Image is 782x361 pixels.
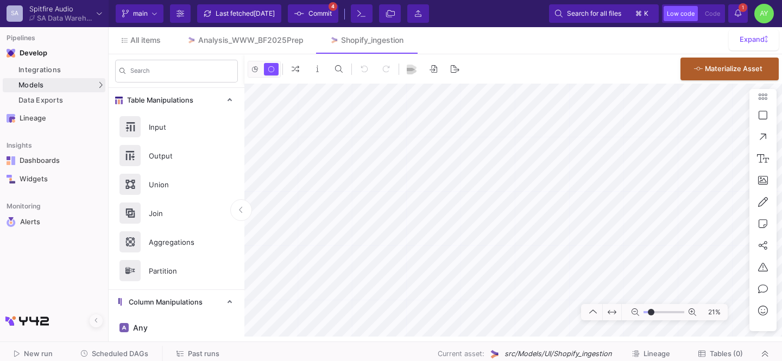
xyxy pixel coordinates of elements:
[24,350,53,358] span: New run
[116,4,163,23] button: main
[109,227,244,256] button: Aggregations
[3,152,105,169] a: Navigation iconDashboards
[18,81,44,90] span: Models
[133,5,148,22] span: main
[7,5,23,22] div: SA
[20,217,91,227] div: Alerts
[667,10,695,17] span: Low code
[341,36,403,45] div: Shopify_ingestion
[7,114,15,123] img: Navigation icon
[644,7,648,20] span: k
[489,349,500,360] img: UI Model
[142,234,217,250] div: Aggregations
[142,205,217,221] div: Join
[7,217,16,227] img: Navigation icon
[109,199,244,227] button: Join
[710,350,743,358] span: Tables (0)
[3,170,105,188] a: Navigation iconWidgets
[18,96,103,105] div: Data Exports
[754,4,774,23] div: AY
[18,66,103,74] div: Integrations
[109,290,244,314] mat-expansion-panel-header: Column Manipulations
[198,36,304,45] div: Analysis_WWW_BF2025Prep
[3,110,105,127] a: Navigation iconLineage
[187,36,196,45] img: Tab icon
[751,4,774,23] button: AY
[739,3,747,12] span: 1
[124,298,203,307] span: Column Manipulations
[680,58,779,80] button: Materialize Asset
[130,36,161,45] span: All items
[92,350,148,358] span: Scheduled DAGs
[20,49,36,58] div: Develop
[123,96,193,105] span: Table Manipulations
[20,114,90,123] div: Lineage
[7,49,15,58] img: Navigation icon
[567,5,621,22] span: Search for all files
[142,119,217,135] div: Input
[7,175,15,183] img: Navigation icon
[20,175,90,183] div: Widgets
[308,5,332,22] span: Commit
[635,7,642,20] span: ⌘
[3,63,105,77] a: Integrations
[130,69,234,77] input: Search
[728,4,748,23] button: 1
[131,324,148,332] span: Any
[330,36,339,45] img: Tab icon
[188,350,219,358] span: Past runs
[109,112,244,289] div: Table Manipulations
[7,156,15,165] img: Navigation icon
[109,170,244,199] button: Union
[109,112,244,141] button: Input
[702,6,723,21] button: Code
[109,256,244,285] button: Partition
[438,349,484,359] span: Current asset:
[504,349,611,359] span: src/Models/UI/Shopify_ingestion
[142,148,217,164] div: Output
[3,213,105,231] a: Navigation iconAlerts
[29,5,92,12] div: Spitfire Audio
[37,15,92,22] div: SA Data Warehouse
[632,7,653,20] button: ⌘k
[3,45,105,62] mat-expansion-panel-header: Navigation iconDevelop
[705,10,720,17] span: Code
[142,263,217,279] div: Partition
[549,4,659,23] button: Search for all files⌘k
[664,6,698,21] button: Low code
[216,5,275,22] div: Last fetched
[288,4,338,23] button: Commit
[254,9,275,17] span: [DATE]
[20,156,90,165] div: Dashboards
[644,350,670,358] span: Lineage
[701,303,725,322] span: 21%
[197,4,281,23] button: Last fetched[DATE]
[142,176,217,193] div: Union
[705,65,762,73] span: Materialize Asset
[109,141,244,170] button: Output
[109,88,244,112] mat-expansion-panel-header: Table Manipulations
[3,93,105,107] a: Data Exports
